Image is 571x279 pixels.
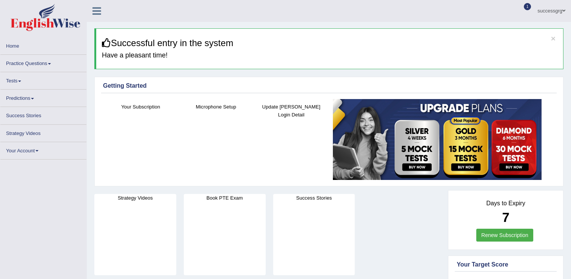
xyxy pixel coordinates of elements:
[0,90,86,104] a: Predictions
[103,81,555,90] div: Getting Started
[476,229,533,242] a: Renew Subscription
[0,125,86,139] a: Strategy Videos
[273,194,355,202] h4: Success Stories
[102,52,557,59] h4: Have a pleasant time!
[0,55,86,70] a: Practice Questions
[524,3,531,10] span: 1
[0,37,86,52] a: Home
[182,103,250,111] h4: Microphone Setup
[0,142,86,157] a: Your Account
[257,103,325,119] h4: Update [PERSON_NAME] Login Detail
[94,194,176,202] h4: Strategy Videos
[107,103,175,111] h4: Your Subscription
[457,200,555,207] h4: Days to Expiry
[102,38,557,48] h3: Successful entry in the system
[0,107,86,122] a: Success Stories
[502,210,509,225] b: 7
[457,260,555,269] div: Your Target Score
[333,99,542,180] img: small5.jpg
[551,34,556,42] button: ×
[184,194,266,202] h4: Book PTE Exam
[0,72,86,87] a: Tests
